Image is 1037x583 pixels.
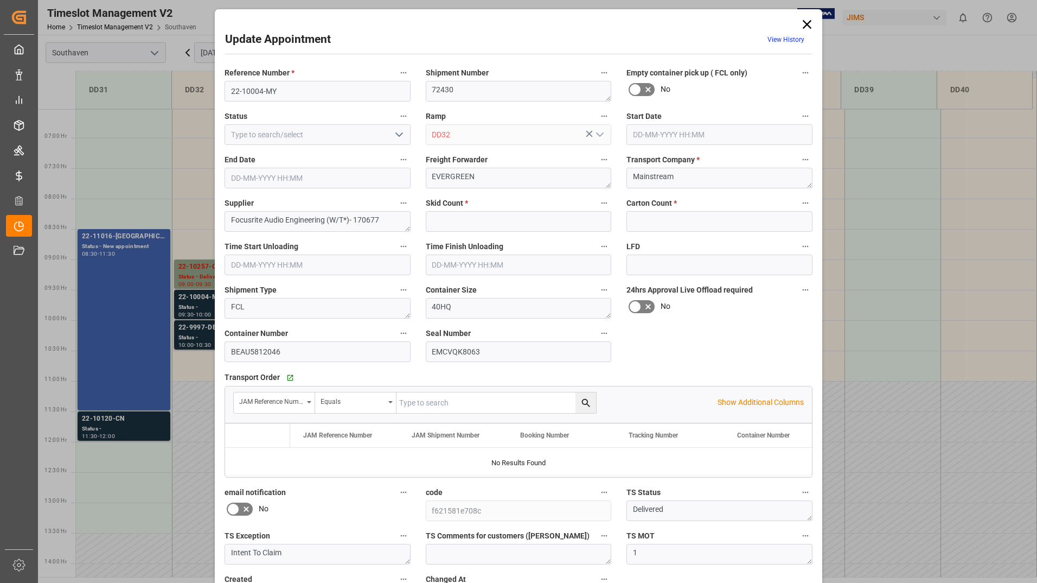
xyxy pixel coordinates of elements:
button: Time Finish Unloading [597,239,611,254]
button: TS Comments for customers ([PERSON_NAME]) [597,529,611,543]
button: TS Status [798,485,812,499]
span: Carton Count [626,198,677,209]
span: code [426,487,443,498]
button: LFD [798,239,812,254]
span: Status [225,111,247,122]
button: Seal Number [597,326,611,340]
button: Supplier [396,196,411,210]
span: email notification [225,487,286,498]
button: Freight Forwarder [597,153,611,167]
span: Container Size [426,284,477,296]
div: Equals [321,394,385,407]
button: open menu [390,126,406,143]
p: Show Additional Columns [718,397,804,408]
button: Empty container pick up ( FCL only) [798,66,812,80]
span: JAM Shipment Number [412,432,479,439]
input: DD-MM-YYYY HH:MM [426,255,612,275]
span: Shipment Number [426,67,489,79]
span: Freight Forwarder [426,154,488,166]
span: Booking Number [520,432,569,439]
span: Container Number [737,432,790,439]
span: Shipment Type [225,284,277,296]
span: Transport Order [225,372,280,383]
span: No [259,503,268,515]
span: Seal Number [426,328,471,339]
span: No [661,84,670,95]
a: View History [767,36,804,43]
input: Type to search [396,392,596,413]
textarea: FCL [225,298,411,319]
input: DD-MM-YYYY HH:MM [225,168,411,188]
span: Ramp [426,111,446,122]
button: Container Number [396,326,411,340]
textarea: Focusrite Audio Engineering (W/T*)- 170677 [225,211,411,232]
span: Time Start Unloading [225,241,298,252]
span: TS Comments for customers ([PERSON_NAME]) [426,530,590,542]
button: Reference Number * [396,66,411,80]
input: DD-MM-YYYY HH:MM [626,124,812,145]
input: DD-MM-YYYY HH:MM [225,255,411,275]
button: open menu [234,392,315,413]
span: TS Status [626,487,661,498]
span: Tracking Number [629,432,678,439]
span: No [661,301,670,312]
button: Time Start Unloading [396,239,411,254]
h2: Update Appointment [225,31,331,48]
button: Container Size [597,283,611,297]
span: Supplier [225,198,254,209]
button: TS MOT [798,529,812,543]
span: LFD [626,241,640,252]
input: Type to search/select [225,124,411,145]
textarea: 40HQ [426,298,612,319]
button: Skid Count * [597,196,611,210]
textarea: 72430 [426,81,612,102]
button: search button [575,392,596,413]
button: Shipment Number [597,66,611,80]
span: Start Date [626,111,662,122]
input: Type to search/select [426,124,612,145]
button: code [597,485,611,499]
textarea: Delivered [626,500,812,521]
span: Transport Company [626,154,700,166]
textarea: 1 [626,544,812,565]
button: End Date [396,153,411,167]
button: 24hrs Approval Live Offload required [798,283,812,297]
button: email notification [396,485,411,499]
span: End Date [225,154,255,166]
button: open menu [315,392,396,413]
button: Transport Company * [798,153,812,167]
button: Ramp [597,109,611,123]
span: JAM Reference Number [303,432,372,439]
span: Skid Count [426,198,468,209]
span: Reference Number [225,67,295,79]
button: Carton Count * [798,196,812,210]
div: JAM Reference Number [239,394,303,407]
textarea: EVERGREEN [426,168,612,188]
textarea: Intent To Claim [225,544,411,565]
span: TS MOT [626,530,655,542]
textarea: Mainstream [626,168,812,188]
button: Shipment Type [396,283,411,297]
span: 24hrs Approval Live Offload required [626,284,753,296]
button: Start Date [798,109,812,123]
button: open menu [591,126,607,143]
button: Status [396,109,411,123]
span: Time Finish Unloading [426,241,503,252]
span: Container Number [225,328,288,339]
span: Empty container pick up ( FCL only) [626,67,747,79]
span: TS Exception [225,530,270,542]
button: TS Exception [396,529,411,543]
